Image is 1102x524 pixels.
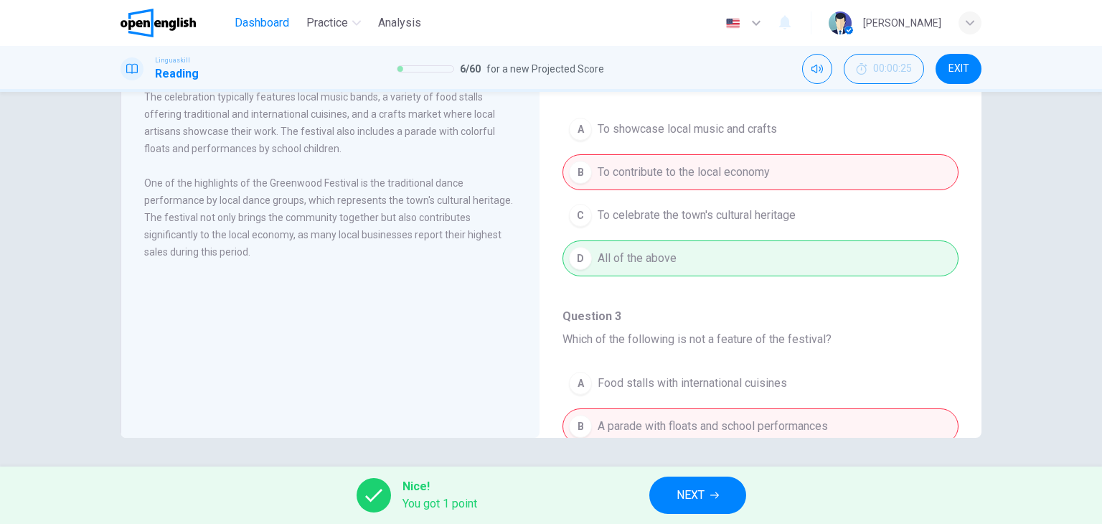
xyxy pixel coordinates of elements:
[863,14,941,32] div: [PERSON_NAME]
[486,60,604,78] span: for a new Projected Score
[948,63,969,75] span: EXIT
[802,54,832,84] div: Mute
[121,9,229,37] a: OpenEnglish logo
[844,54,924,84] button: 00:00:25
[378,14,421,32] span: Analysis
[460,60,481,78] span: 6 / 60
[649,477,746,514] button: NEXT
[402,495,477,513] span: You got 1 point
[372,10,427,36] button: Analysis
[829,11,852,34] img: Profile picture
[562,308,959,325] h4: Question 3
[229,10,295,36] button: Dashboard
[402,478,477,495] span: Nice!
[301,10,367,36] button: Practice
[306,14,348,32] span: Practice
[144,177,513,258] span: One of the highlights of the Greenwood Festival is the traditional dance performance by local dan...
[235,14,289,32] span: Dashboard
[562,332,832,346] span: Which of the following is not a feature of the festival?
[936,54,981,84] button: EXIT
[724,18,742,29] img: en
[873,63,912,75] span: 00:00:25
[844,54,924,84] div: Hide
[677,485,705,505] span: NEXT
[155,55,190,65] span: Linguaskill
[155,65,199,83] h1: Reading
[121,9,196,37] img: OpenEnglish logo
